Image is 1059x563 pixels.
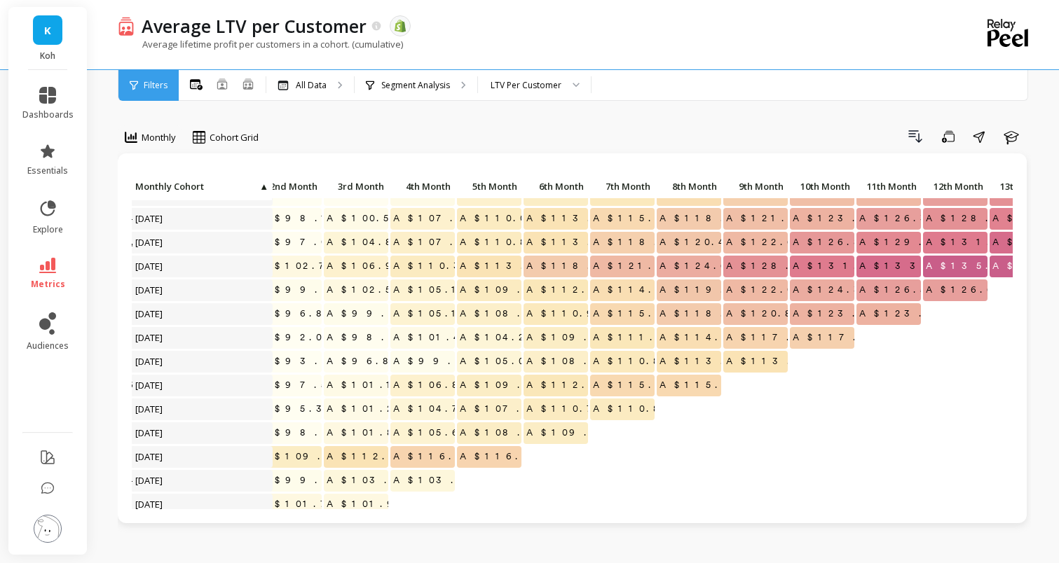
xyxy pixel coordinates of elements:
[390,327,481,348] span: A$101.43
[132,279,167,300] span: [DATE]
[524,176,588,196] p: 6th Month
[593,181,650,192] span: 7th Month
[257,494,354,515] span: A$101.78
[923,232,1022,253] span: A$131.29
[324,375,410,396] span: A$101.16
[923,176,988,196] p: 12th Month
[390,232,491,253] span: A$107.87
[590,398,681,419] span: A$110.86
[258,181,268,192] span: ▲
[394,20,406,32] img: api.shopify.svg
[656,176,723,198] div: Toggle SortBy
[657,351,761,372] span: A$113.33
[132,375,167,396] span: [DATE]
[457,446,550,467] span: A$116.35
[324,494,421,515] span: A$101.99
[989,176,1055,198] div: Toggle SortBy
[257,232,341,253] span: A$97.04
[590,327,686,348] span: A$111.91
[657,176,721,196] p: 8th Month
[257,256,345,277] span: A$102.70
[723,256,821,277] span: A$128.92
[457,422,552,443] span: A$108.85
[723,279,807,300] span: A$122.05
[793,181,850,192] span: 10th Month
[390,279,473,300] span: A$105.10
[324,422,421,443] span: A$101.89
[390,375,486,396] span: A$106.88
[132,208,167,229] span: [DATE]
[257,375,343,396] span: A$97.52
[27,165,68,176] span: essentials
[922,176,989,198] div: Toggle SortBy
[790,279,882,300] span: A$124.32
[257,327,338,348] span: A$92.01
[390,256,483,277] span: A$110.31
[135,181,258,192] span: Monthly Cohort
[460,181,517,192] span: 5th Month
[132,446,167,467] span: [DATE]
[524,422,612,443] span: A$109.10
[132,327,167,348] span: [DATE]
[523,176,589,198] div: Toggle SortBy
[657,375,748,396] span: A$115.80
[790,303,884,324] span: A$123.11
[390,422,480,443] span: A$105.69
[524,279,617,300] span: A$112.28
[132,494,167,515] span: [DATE]
[923,279,1015,300] span: A$126.63
[34,515,62,543] img: profile picture
[590,375,678,396] span: A$115.66
[723,232,815,253] span: A$122.68
[257,446,345,467] span: A$109.06
[457,279,554,300] span: A$109.91
[790,327,894,348] span: A$117.33
[660,181,717,192] span: 8th Month
[132,256,167,277] span: [DATE]
[22,109,74,120] span: dashboards
[524,375,622,396] span: A$112.89
[210,131,259,144] span: Cohort Grid
[142,131,176,144] span: Monthly
[257,208,343,229] span: A$98.10
[324,327,409,348] span: A$98.04
[390,208,479,229] span: A$107.25
[144,80,168,91] span: Filters
[381,80,450,91] p: Segment Analysis
[132,351,167,372] span: [DATE]
[390,176,455,196] p: 4th Month
[132,176,198,198] div: Toggle SortBy
[296,80,327,91] p: All Data
[390,446,484,467] span: A$116.13
[457,351,540,372] span: A$105.01
[457,256,550,277] span: A$113.66
[257,470,355,491] span: A$99.79
[132,470,167,491] span: [DATE]
[31,279,65,290] span: metrics
[590,351,687,372] span: A$110.89
[457,398,552,419] span: A$107.94
[590,232,690,253] span: A$118.18
[856,176,922,198] div: Toggle SortBy
[657,256,743,277] span: A$124.62
[590,279,683,300] span: A$114.72
[324,446,417,467] span: A$112.96
[132,422,167,443] span: [DATE]
[524,208,613,229] span: A$113.00
[257,398,350,419] span: A$95.38
[27,340,69,352] span: audiences
[260,181,317,192] span: 2nd Month
[456,176,523,198] div: Toggle SortBy
[723,176,788,196] p: 9th Month
[457,232,549,253] span: A$110.81
[992,181,1050,192] span: 13th Month
[657,303,761,324] span: A$118.38
[723,176,789,198] div: Toggle SortBy
[657,232,742,253] span: A$120.41
[390,398,480,419] span: A$104.72
[590,256,689,277] span: A$121.99
[589,176,656,198] div: Toggle SortBy
[491,78,561,92] div: LTV Per Customer
[524,232,617,253] span: A$113.44
[257,351,350,372] span: A$93.23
